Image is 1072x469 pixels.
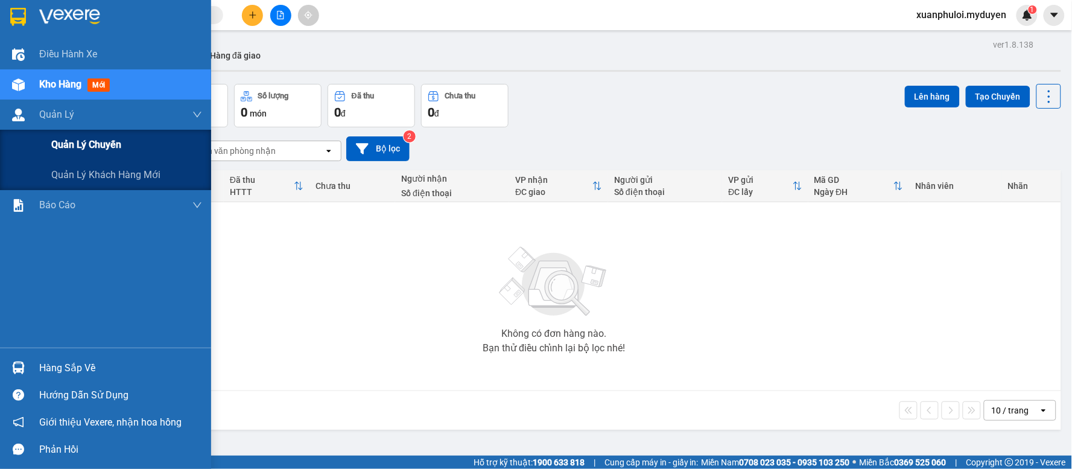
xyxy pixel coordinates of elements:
img: icon-new-feature [1022,10,1033,21]
svg: open [1039,406,1048,415]
span: Miền Nam [702,456,850,469]
span: file-add [276,11,285,19]
span: 0 [334,105,341,120]
button: Số lượng0món [234,84,322,127]
span: 0 [241,105,247,120]
span: Báo cáo [39,197,75,212]
span: Điều hành xe [39,46,98,62]
div: Số điện thoại [614,187,716,197]
button: file-add [270,5,291,26]
strong: 1900 633 818 [533,458,585,467]
button: caret-down [1044,5,1065,26]
span: question-circle [13,389,24,401]
span: copyright [1005,458,1013,467]
span: xuanphuloi.myduyen [907,7,1016,22]
button: Hàng đã giao [200,41,270,70]
img: warehouse-icon [12,48,25,61]
button: aim [298,5,319,26]
span: Miền Bắc [860,456,947,469]
div: VP nhận [515,175,592,185]
span: 1 [1030,5,1035,14]
span: Quản lý khách hàng mới [51,167,160,182]
div: HTTT [230,187,294,197]
div: ĐC giao [515,187,592,197]
div: VP gửi [728,175,792,185]
div: Chọn văn phòng nhận [192,145,276,157]
img: solution-icon [12,199,25,212]
span: ⚪️ [853,460,857,465]
div: Nhãn [1007,181,1055,191]
div: Không có đơn hàng nào. [501,329,606,339]
span: Hỗ trợ kỹ thuật: [474,456,585,469]
div: Nhân viên [915,181,995,191]
span: caret-down [1049,10,1060,21]
div: Chưa thu [445,92,476,100]
div: Người gửi [614,175,716,185]
div: Đã thu [352,92,374,100]
span: down [192,110,202,120]
span: Kho hàng [39,78,81,90]
div: Mã GD [814,175,894,185]
button: Lên hàng [905,86,960,107]
img: warehouse-icon [12,362,25,374]
div: Chưa thu [316,181,389,191]
div: Người nhận [401,174,503,183]
span: notification [13,416,24,428]
img: warehouse-icon [12,109,25,121]
sup: 2 [404,130,416,142]
th: Toggle SortBy [509,170,608,202]
div: ver 1.8.138 [994,38,1034,51]
strong: 0369 525 060 [895,458,947,467]
div: ĐC lấy [728,187,792,197]
span: Cung cấp máy in - giấy in: [604,456,699,469]
div: Ngày ĐH [814,187,894,197]
span: plus [249,11,257,19]
button: Đã thu0đ [328,84,415,127]
span: mới [87,78,110,92]
th: Toggle SortBy [224,170,309,202]
div: Số lượng [258,92,289,100]
span: Quản lý chuyến [51,137,121,152]
span: down [192,200,202,210]
span: Quản Lý [39,107,74,122]
strong: 0708 023 035 - 0935 103 250 [740,458,850,467]
button: Bộ lọc [346,136,410,161]
button: plus [242,5,263,26]
span: Giới thiệu Vexere, nhận hoa hồng [39,415,182,430]
div: Số điện thoại [401,188,503,198]
button: Tạo Chuyến [966,86,1030,107]
th: Toggle SortBy [808,170,910,202]
img: logo-vxr [10,8,26,26]
span: aim [304,11,312,19]
div: Đã thu [230,175,294,185]
span: message [13,444,24,455]
span: 0 [428,105,434,120]
svg: open [324,146,334,156]
div: Hướng dẫn sử dụng [39,386,202,404]
img: svg+xml;base64,PHN2ZyBjbGFzcz0ibGlzdC1wbHVnX19zdmciIHhtbG5zPSJodHRwOi8vd3d3LnczLm9yZy8yMDAwL3N2Zy... [493,240,614,324]
div: Hàng sắp về [39,359,202,377]
div: Phản hồi [39,441,202,459]
div: Bạn thử điều chỉnh lại bộ lọc nhé! [483,343,625,353]
span: | [956,456,957,469]
span: đ [341,109,346,118]
button: Chưa thu0đ [421,84,509,127]
span: đ [434,109,439,118]
div: 10 / trang [992,404,1029,416]
sup: 1 [1029,5,1037,14]
span: món [250,109,267,118]
th: Toggle SortBy [722,170,808,202]
img: warehouse-icon [12,78,25,91]
span: | [594,456,595,469]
